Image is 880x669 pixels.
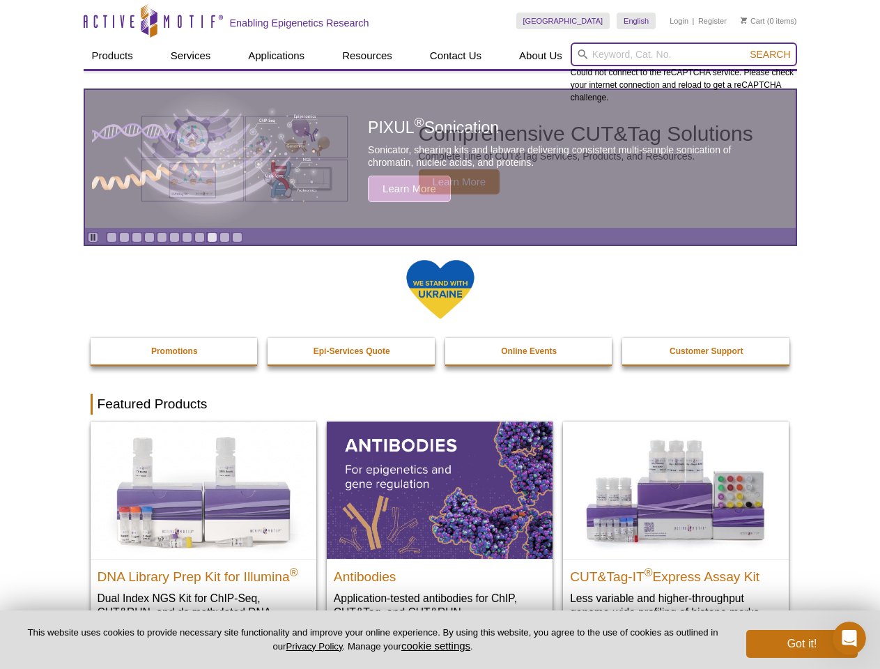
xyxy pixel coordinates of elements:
a: Go to slide 5 [157,232,167,243]
img: All Antibodies [327,422,553,558]
sup: ® [644,566,653,578]
li: (0 items) [741,13,797,29]
img: We Stand With Ukraine [406,259,475,321]
p: This website uses cookies to provide necessary site functionality and improve your online experie... [22,626,723,653]
a: Go to slide 6 [169,232,180,243]
a: CUT&Tag-IT® Express Assay Kit CUT&Tag-IT®Express Assay Kit Less variable and higher-throughput ge... [563,422,789,633]
a: Cart [741,16,765,26]
h2: Antibodies [334,563,546,584]
img: Various genetic charts and diagrams. [140,115,349,203]
a: Products [84,43,141,69]
input: Keyword, Cat. No. [571,43,797,66]
a: Promotions [91,338,259,364]
a: All Antibodies Antibodies Application-tested antibodies for ChIP, CUT&Tag, and CUT&RUN. [327,422,553,633]
strong: Promotions [151,346,198,356]
a: Login [670,16,688,26]
a: About Us [511,43,571,69]
img: DNA Library Prep Kit for Illumina [91,422,316,558]
a: Go to slide 11 [232,232,242,243]
h2: Featured Products [91,394,790,415]
strong: Customer Support [670,346,743,356]
h2: Comprehensive CUT&Tag Solutions [419,123,753,144]
a: Contact Us [422,43,490,69]
a: Go to slide 2 [119,232,130,243]
iframe: Intercom live chat [833,622,866,655]
div: Could not connect to the reCAPTCHA service. Please check your internet connection and reload to g... [571,43,797,104]
a: Services [162,43,219,69]
a: Go to slide 7 [182,232,192,243]
h2: Enabling Epigenetics Research [230,17,369,29]
a: Go to slide 1 [107,232,117,243]
a: Toggle autoplay [88,232,98,243]
h2: DNA Library Prep Kit for Illumina [98,563,309,584]
li: | [693,13,695,29]
a: Applications [240,43,313,69]
p: Complete Line of CUT&Tag Services, Products, and Resources. [419,150,753,162]
h2: CUT&Tag-IT Express Assay Kit [570,563,782,584]
a: Online Events [445,338,614,364]
p: Less variable and higher-throughput genome-wide profiling of histone marks​. [570,591,782,620]
a: Privacy Policy [286,641,342,652]
a: Go to slide 9 [207,232,217,243]
a: Various genetic charts and diagrams. Comprehensive CUT&Tag Solutions Complete Line of CUT&Tag Ser... [85,90,796,228]
button: cookie settings [401,640,470,652]
strong: Online Events [501,346,557,356]
a: Customer Support [622,338,791,364]
a: Go to slide 4 [144,232,155,243]
p: Application-tested antibodies for ChIP, CUT&Tag, and CUT&RUN. [334,591,546,620]
button: Search [746,48,794,61]
a: [GEOGRAPHIC_DATA] [516,13,610,29]
a: Go to slide 3 [132,232,142,243]
span: Search [750,49,790,60]
span: Learn More [419,169,500,194]
a: Epi-Services Quote [268,338,436,364]
a: Go to slide 10 [219,232,230,243]
button: Got it! [746,630,858,658]
article: Comprehensive CUT&Tag Solutions [85,90,796,228]
sup: ® [290,566,298,578]
a: English [617,13,656,29]
a: Resources [334,43,401,69]
a: Register [698,16,727,26]
a: Go to slide 8 [194,232,205,243]
img: Your Cart [741,17,747,24]
strong: Epi-Services Quote [314,346,390,356]
img: CUT&Tag-IT® Express Assay Kit [563,422,789,558]
p: Dual Index NGS Kit for ChIP-Seq, CUT&RUN, and ds methylated DNA assays. [98,591,309,633]
a: DNA Library Prep Kit for Illumina DNA Library Prep Kit for Illumina® Dual Index NGS Kit for ChIP-... [91,422,316,647]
